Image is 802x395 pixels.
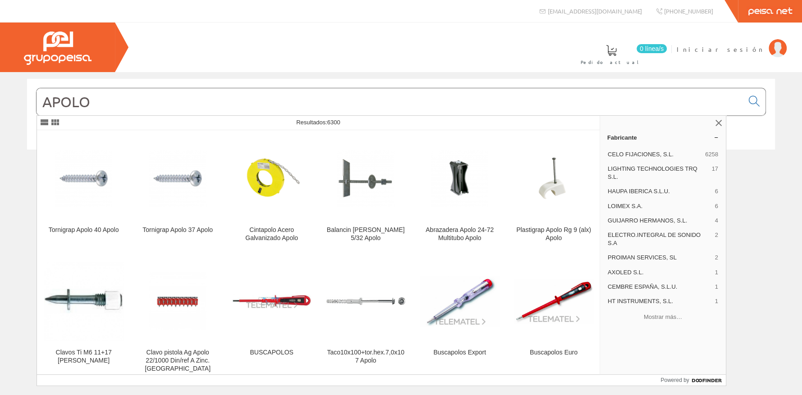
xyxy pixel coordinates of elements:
a: BUSCAPOLOS BUSCAPOLOS [225,253,318,383]
span: Powered by [660,376,689,384]
a: Fabricante [600,130,726,145]
img: Clavo pistola Ag Apolo 22/1000 Din/ref A Zinc. Apolo [138,272,217,329]
span: HAUPA IBERICA S.L.U. [608,187,711,195]
span: [PHONE_NUMBER] [664,7,713,15]
a: Abrazadera Apolo 24-72 Multitubo Apolo Abrazadera Apolo 24-72 Multitubo Apolo [413,131,506,253]
img: Buscapolos Euro [514,279,593,323]
img: Tornigrap Apolo 40 Apolo [44,150,123,207]
span: GUIJARRO HERMANOS, S.L. [608,217,711,225]
span: 6258 [705,150,718,159]
span: 2 [715,231,718,247]
a: Balancin Apolo Espiga 5/32 Apolo Balancin [PERSON_NAME] 5/32 Apolo [319,131,412,253]
a: Clavos Ti M6 11+17 Apolo Apolo Clavos Ti M6 11+17 [PERSON_NAME] [37,253,130,383]
a: Plastigrap Apolo Rg 9 (alx) Apolo Plastigrap Apolo Rg 9 (alx) Apolo [507,131,600,253]
div: Clavo pistola Ag Apolo 22/1000 Din/ref A Zinc. [GEOGRAPHIC_DATA] [138,349,217,373]
a: Iniciar sesión [677,37,787,46]
img: Plastigrap Apolo Rg 9 (alx) Apolo [514,139,593,218]
img: Grupo Peisa [24,32,92,65]
img: Cintapolo Acero Galvanizado Apolo [232,139,311,218]
img: Tornigrap Apolo 37 Apolo [138,150,217,207]
div: Abrazadera Apolo 24-72 Multitubo Apolo [420,226,499,242]
img: Taco10x100+tor.hex.7,0x107 Apolo [326,297,405,305]
div: Tornigrap Apolo 40 Apolo [44,226,123,234]
div: Balancin [PERSON_NAME] 5/32 Apolo [326,226,405,242]
div: Plastigrap Apolo Rg 9 (alx) Apolo [514,226,593,242]
div: © Grupo Peisa [27,161,775,168]
input: Buscar... [37,88,743,115]
div: Cintapolo Acero Galvanizado Apolo [232,226,311,242]
span: 6 [715,187,718,195]
div: Tornigrap Apolo 37 Apolo [138,226,217,234]
span: 1 [715,268,718,277]
a: Powered by [660,375,726,386]
span: PROIMAN SERVICES, SL [608,254,711,262]
div: Buscapolos Euro [514,349,593,357]
span: 6 [715,202,718,210]
a: Tornigrap Apolo 37 Apolo Tornigrap Apolo 37 Apolo [131,131,224,253]
a: Clavo pistola Ag Apolo 22/1000 Din/ref A Zinc. Apolo Clavo pistola Ag Apolo 22/1000 Din/ref A Zin... [131,253,224,383]
span: ELECTRO.INTEGRAL DE SONIDO S.A [608,231,711,247]
span: CEMBRE ESPAÑA, S.L.U. [608,283,711,291]
span: Resultados: [296,119,340,126]
span: LOIMEX S.A. [608,202,711,210]
img: Buscapolos Export [420,276,499,327]
span: HT INSTRUMENTS, S.L. [608,297,711,305]
span: 4 [715,217,718,225]
span: Pedido actual [581,58,642,67]
img: Balancin Apolo Espiga 5/32 Apolo [326,150,405,207]
span: AXOLED S.L. [608,268,711,277]
span: [EMAIL_ADDRESS][DOMAIN_NAME] [548,7,642,15]
span: LIGHTING TECHNOLOGIES TRQ S.L. [608,165,708,181]
img: BUSCAPOLOS [232,292,311,309]
span: Iniciar sesión [677,45,764,54]
img: Abrazadera Apolo 24-72 Multitubo Apolo [420,150,499,207]
div: Clavos Ti M6 11+17 [PERSON_NAME] [44,349,123,365]
span: 17 [711,165,718,181]
span: 6300 [327,119,340,126]
a: Buscapolos Euro Buscapolos Euro [507,253,600,383]
a: Buscapolos Export Buscapolos Export [413,253,506,383]
a: Taco10x100+tor.hex.7,0x107 Apolo Taco10x100+tor.hex.7,0x107 Apolo [319,253,412,383]
button: Mostrar más… [604,309,722,324]
span: CELO FIJACIONES, S.L. [608,150,701,159]
div: Taco10x100+tor.hex.7,0x107 Apolo [326,349,405,365]
a: Cintapolo Acero Galvanizado Apolo Cintapolo Acero Galvanizado Apolo [225,131,318,253]
a: Tornigrap Apolo 40 Apolo Tornigrap Apolo 40 Apolo [37,131,130,253]
div: BUSCAPOLOS [232,349,311,357]
span: 1 [715,297,718,305]
span: 0 línea/s [637,44,667,53]
span: 2 [715,254,718,262]
img: Clavos Ti M6 11+17 Apolo Apolo [44,262,123,341]
div: Buscapolos Export [420,349,499,357]
span: 1 [715,283,718,291]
